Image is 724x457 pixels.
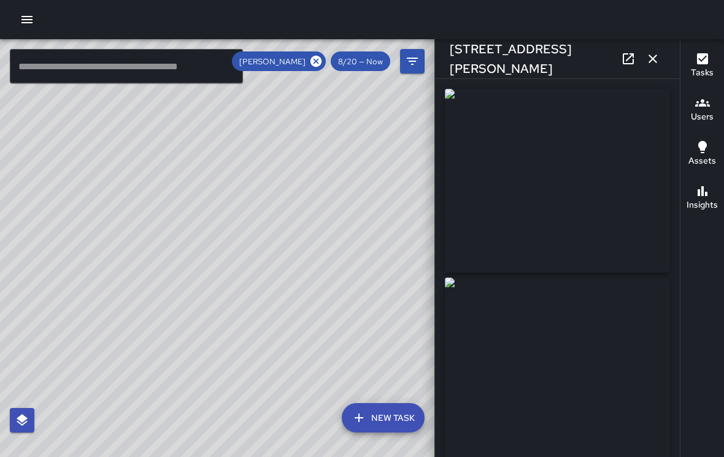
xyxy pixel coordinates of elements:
[680,88,724,132] button: Users
[687,198,718,212] h6: Insights
[232,56,313,67] span: [PERSON_NAME]
[680,176,724,221] button: Insights
[450,39,616,78] h6: [STREET_ADDRESS][PERSON_NAME]
[680,44,724,88] button: Tasks
[688,154,716,168] h6: Assets
[691,66,714,80] h6: Tasks
[445,89,670,273] img: request_images%2F903296f0-7de6-11f0-b8e8-713363c1b7ef
[400,49,425,74] button: Filters
[342,403,425,432] button: New Task
[232,51,326,71] div: [PERSON_NAME]
[680,132,724,176] button: Assets
[331,56,390,67] span: 8/20 — Now
[691,110,714,124] h6: Users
